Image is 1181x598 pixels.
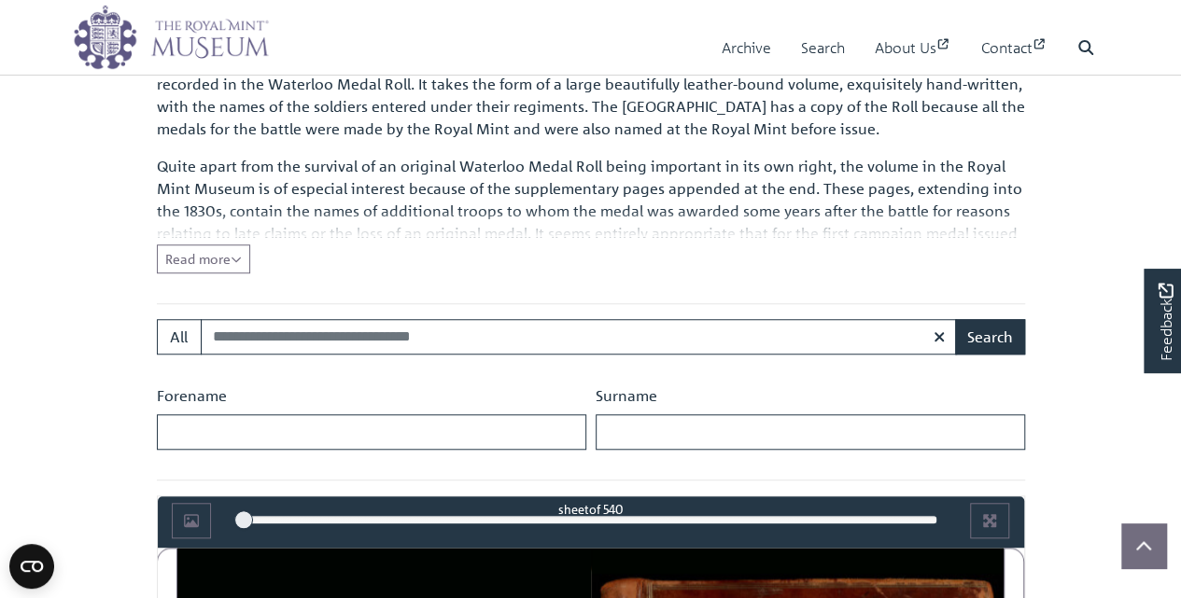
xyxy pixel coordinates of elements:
[9,544,54,589] button: Open CMP widget
[201,319,957,355] input: Search for medal roll recipients...
[165,250,242,267] span: Read more
[244,500,937,518] div: sheet of 540
[981,21,1047,75] a: Contact
[801,21,845,75] a: Search
[1154,284,1176,361] span: Feedback
[157,319,202,355] button: All
[722,21,771,75] a: Archive
[1121,523,1166,568] button: Scroll to top
[955,319,1025,355] button: Search
[596,384,657,407] label: Surname
[157,244,250,273] button: Read all of the content
[157,384,227,407] label: Forename
[157,52,1025,138] span: The names of all those who were awarded the campaign medal for taking part in the Battle of [GEOG...
[73,5,269,70] img: logo_wide.png
[875,21,951,75] a: About Us
[157,157,1022,287] span: Quite apart from the survival of an original Waterloo Medal Roll being important in its own right...
[970,503,1009,538] button: Full screen mode
[1144,269,1181,373] a: Would you like to provide feedback?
